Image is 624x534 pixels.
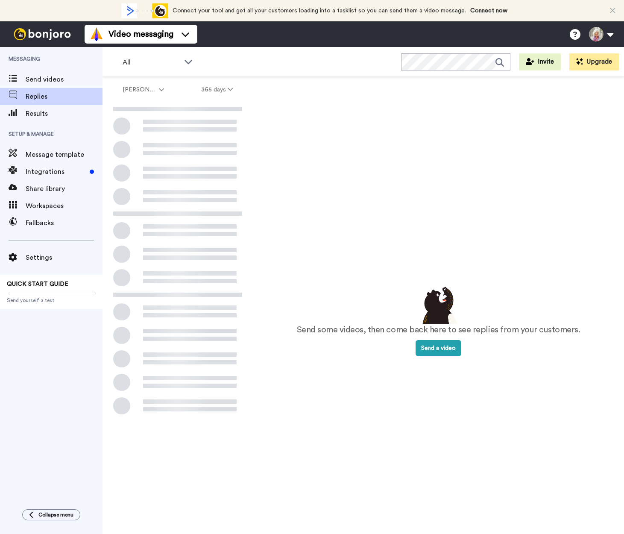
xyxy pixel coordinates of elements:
[470,8,507,14] a: Connect now
[26,201,103,211] span: Workspaces
[26,184,103,194] span: Share library
[417,285,460,324] img: results-emptystates.png
[297,324,580,336] p: Send some videos, then come back here to see replies from your customers.
[416,345,461,351] a: Send a video
[7,297,96,304] span: Send yourself a test
[108,28,173,40] span: Video messaging
[26,252,103,263] span: Settings
[173,8,466,14] span: Connect your tool and get all your customers loading into a tasklist so you can send them a video...
[569,53,619,70] button: Upgrade
[519,53,561,70] button: Invite
[7,281,68,287] span: QUICK START GUIDE
[26,109,103,119] span: Results
[123,85,157,94] span: [PERSON_NAME]
[26,167,86,177] span: Integrations
[90,27,103,41] img: vm-color.svg
[183,82,252,97] button: 365 days
[10,28,74,40] img: bj-logo-header-white.svg
[26,74,103,85] span: Send videos
[123,57,180,67] span: All
[26,150,103,160] span: Message template
[416,340,461,356] button: Send a video
[26,218,103,228] span: Fallbacks
[22,509,80,520] button: Collapse menu
[38,511,73,518] span: Collapse menu
[104,82,183,97] button: [PERSON_NAME]
[26,91,103,102] span: Replies
[121,3,168,18] div: animation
